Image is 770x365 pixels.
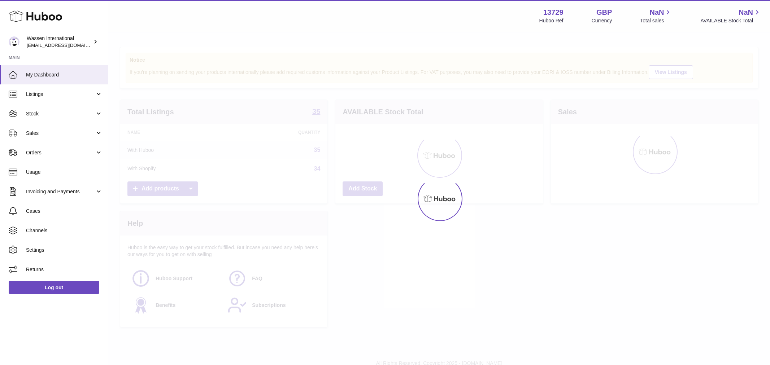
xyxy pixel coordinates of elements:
span: Returns [26,266,103,273]
img: internalAdmin-13729@internal.huboo.com [9,36,19,47]
a: NaN Total sales [640,8,672,24]
strong: 13729 [543,8,564,17]
div: Huboo Ref [539,17,564,24]
span: AVAILABLE Stock Total [700,17,761,24]
span: Cases [26,208,103,215]
span: Invoicing and Payments [26,188,95,195]
span: Sales [26,130,95,137]
span: Stock [26,110,95,117]
strong: GBP [596,8,612,17]
span: NaN [739,8,753,17]
span: Listings [26,91,95,98]
span: Usage [26,169,103,176]
span: Settings [26,247,103,254]
span: Orders [26,149,95,156]
a: NaN AVAILABLE Stock Total [700,8,761,24]
div: Wassen International [27,35,92,49]
span: My Dashboard [26,71,103,78]
a: Log out [9,281,99,294]
span: Total sales [640,17,672,24]
span: Channels [26,227,103,234]
span: [EMAIL_ADDRESS][DOMAIN_NAME] [27,42,106,48]
span: NaN [649,8,664,17]
div: Currency [592,17,612,24]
